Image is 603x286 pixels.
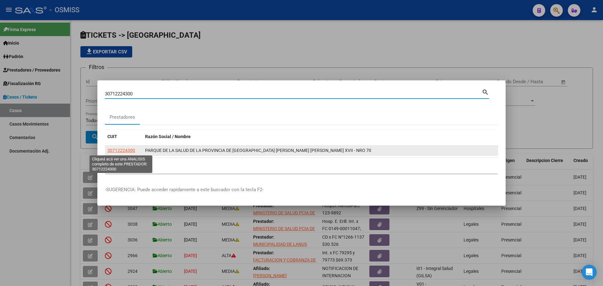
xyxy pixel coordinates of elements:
datatable-header-cell: Razón Social / Nombre [143,130,498,143]
mat-icon: search [482,88,489,95]
div: Open Intercom Messenger [582,265,597,280]
div: PARQUE DE LA SALUD DE LA PROVINCIA DE [GEOGRAPHIC_DATA] [PERSON_NAME] [PERSON_NAME] XVII - NRO 70 [145,147,496,154]
div: 1 total [105,158,498,174]
span: 30712224300 [107,148,135,153]
div: Prestadores [110,114,135,121]
span: Razón Social / Nombre [145,134,191,139]
datatable-header-cell: CUIT [105,130,143,143]
p: -SUGERENCIA: Puede acceder rapidamente a este buscador con la tecla F2- [105,186,498,193]
span: CUIT [107,134,117,139]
